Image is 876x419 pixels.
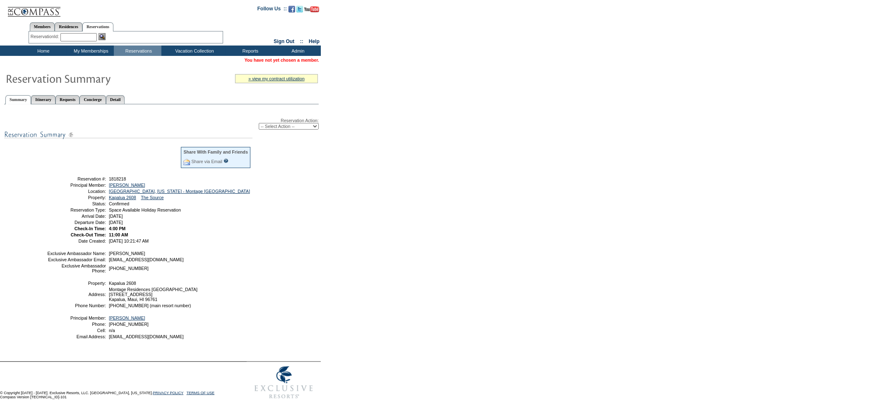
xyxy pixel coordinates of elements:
td: Reports [226,46,273,56]
td: Reservation #: [47,176,106,181]
a: The Source [141,195,164,200]
div: Reservation Action: [4,118,319,130]
input: What is this? [224,159,229,163]
img: Reservaton Summary [5,70,171,87]
img: Reservation Search [99,33,106,40]
span: [EMAIL_ADDRESS][DOMAIN_NAME] [109,257,184,262]
img: Subscribe to our YouTube Channel [304,6,319,12]
span: [DATE] [109,220,123,225]
td: Admin [273,46,321,56]
td: Exclusive Ambassador Phone: [47,263,106,273]
a: Reservations [82,22,113,31]
a: Itinerary [31,95,55,104]
a: Requests [55,95,79,104]
strong: Check-Out Time: [71,232,106,237]
td: Reservations [114,46,161,56]
td: Property: [47,195,106,200]
span: :: [300,39,303,44]
td: Cell: [47,328,106,333]
span: 4:00 PM [109,226,125,231]
td: My Memberships [66,46,114,56]
span: [DATE] 10:21:47 AM [109,238,149,243]
td: Reservation Type: [47,207,106,212]
td: Date Created: [47,238,106,243]
a: Share via Email [191,159,222,164]
a: Follow us on Twitter [296,8,303,13]
a: » view my contract utilization [248,76,305,81]
td: Exclusive Ambassador Email: [47,257,106,262]
td: Follow Us :: [258,5,287,15]
span: 11:00 AM [109,232,128,237]
td: Home [19,46,66,56]
td: Phone Number: [47,303,106,308]
td: Phone: [47,322,106,327]
img: Follow us on Twitter [296,6,303,12]
a: Detail [106,95,125,104]
a: PRIVACY POLICY [153,391,183,395]
a: Summary [5,95,31,104]
span: n/a [109,328,115,333]
span: [DATE] [109,214,123,219]
span: [PHONE_NUMBER] [109,266,149,271]
td: Vacation Collection [161,46,226,56]
td: Property: [47,281,106,286]
span: 1818218 [109,176,126,181]
img: Become our fan on Facebook [289,6,295,12]
span: You have not yet chosen a member. [245,58,319,63]
a: Help [309,39,320,44]
td: Email Address: [47,334,106,339]
a: Residences [55,22,82,31]
td: Principal Member: [47,315,106,320]
td: Exclusive Ambassador Name: [47,251,106,256]
td: Principal Member: [47,183,106,188]
a: Sign Out [274,39,294,44]
td: Location: [47,189,106,194]
a: Concierge [79,95,106,104]
span: [EMAIL_ADDRESS][DOMAIN_NAME] [109,334,184,339]
a: Kapalua 2608 [109,195,136,200]
td: Arrival Date: [47,214,106,219]
div: ReservationId: [31,33,61,40]
span: [PHONE_NUMBER] (main resort number) [109,303,191,308]
a: [PERSON_NAME] [109,183,145,188]
img: subTtlResSummary.gif [4,130,253,140]
a: TERMS OF USE [187,391,215,395]
a: Members [30,22,55,31]
span: Kapalua 2608 [109,281,136,286]
td: Status: [47,201,106,206]
img: Exclusive Resorts [247,362,321,403]
div: Share With Family and Friends [183,149,248,154]
span: Space Available Holiday Reservation [109,207,181,212]
span: Confirmed [109,201,129,206]
a: [PERSON_NAME] [109,315,145,320]
strong: Check-In Time: [75,226,106,231]
span: [PERSON_NAME] [109,251,145,256]
span: Montage Residences [GEOGRAPHIC_DATA] [STREET_ADDRESS] Kapalua, Maui, HI 96761 [109,287,197,302]
a: Become our fan on Facebook [289,8,295,13]
td: Departure Date: [47,220,106,225]
a: [GEOGRAPHIC_DATA], [US_STATE] - Montage [GEOGRAPHIC_DATA] [109,189,250,194]
td: Address: [47,287,106,302]
a: Subscribe to our YouTube Channel [304,8,319,13]
span: [PHONE_NUMBER] [109,322,149,327]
